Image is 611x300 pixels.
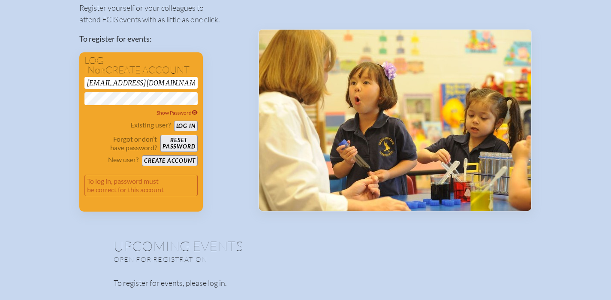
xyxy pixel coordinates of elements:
p: New user? [108,155,138,164]
span: Show Password [157,109,198,116]
input: Email [84,77,198,89]
button: Log in [174,121,198,131]
p: To register for events: [79,33,244,45]
h1: Log in create account [84,56,198,75]
p: To register for events, please log in. [114,277,498,289]
button: Create account [142,155,197,166]
h1: Upcoming Events [114,239,498,253]
button: Resetpassword [160,135,197,152]
img: Events [259,30,531,211]
span: or [95,67,105,75]
p: Register yourself or your colleagues to attend FCIS events with as little as one click. [79,2,244,25]
p: To log in, password must be correct for this account [84,175,198,196]
p: Open for registration [114,255,340,264]
p: Existing user? [130,121,171,129]
p: Forgot or don’t have password? [84,135,157,152]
